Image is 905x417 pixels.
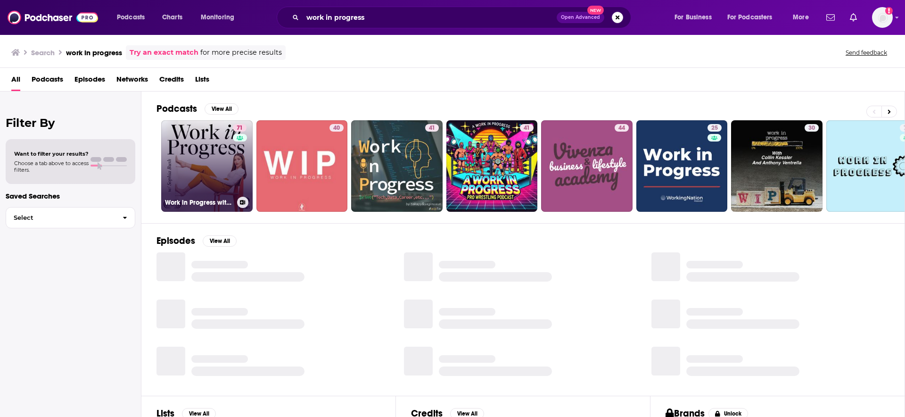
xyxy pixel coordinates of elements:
[66,48,122,57] h3: work in progress
[429,124,435,133] span: 41
[636,120,728,212] a: 25
[615,124,629,132] a: 44
[195,72,209,91] a: Lists
[541,120,633,212] a: 44
[6,192,135,200] p: Saved Searches
[6,116,135,130] h2: Filter By
[805,124,819,132] a: 30
[333,124,340,133] span: 40
[6,207,135,228] button: Select
[446,120,538,212] a: 41
[237,124,243,133] span: 71
[162,11,182,24] span: Charts
[110,10,157,25] button: open menu
[846,9,861,25] a: Show notifications dropdown
[731,120,823,212] a: 30
[233,124,247,132] a: 71
[32,72,63,91] a: Podcasts
[156,103,197,115] h2: Podcasts
[31,48,55,57] h3: Search
[256,120,348,212] a: 40
[675,11,712,24] span: For Business
[14,150,89,157] span: Want to filter your results?
[668,10,724,25] button: open menu
[708,124,722,132] a: 25
[117,11,145,24] span: Podcasts
[885,7,893,15] svg: Add a profile image
[156,10,188,25] a: Charts
[721,10,786,25] button: open menu
[8,8,98,26] img: Podchaser - Follow, Share and Rate Podcasts
[205,103,239,115] button: View All
[159,72,184,91] a: Credits
[200,47,282,58] span: for more precise results
[156,235,237,247] a: EpisodesView All
[524,124,530,133] span: 41
[165,199,233,207] h3: Work in Progress with [PERSON_NAME]
[808,124,815,133] span: 30
[329,124,344,132] a: 40
[14,160,89,173] span: Choose a tab above to access filters.
[201,11,234,24] span: Monitoring
[711,124,718,133] span: 25
[425,124,439,132] a: 41
[203,235,237,247] button: View All
[303,10,557,25] input: Search podcasts, credits, & more...
[587,6,604,15] span: New
[793,11,809,24] span: More
[11,72,20,91] a: All
[74,72,105,91] a: Episodes
[156,235,195,247] h2: Episodes
[557,12,604,23] button: Open AdvancedNew
[843,49,890,57] button: Send feedback
[786,10,821,25] button: open menu
[130,47,198,58] a: Try an exact match
[727,11,773,24] span: For Podcasters
[116,72,148,91] a: Networks
[520,124,534,132] a: 41
[161,120,253,212] a: 71Work in Progress with [PERSON_NAME]
[194,10,247,25] button: open menu
[618,124,625,133] span: 44
[872,7,893,28] img: User Profile
[351,120,443,212] a: 41
[156,103,239,115] a: PodcastsView All
[872,7,893,28] button: Show profile menu
[872,7,893,28] span: Logged in as alignPR
[561,15,600,20] span: Open Advanced
[286,7,640,28] div: Search podcasts, credits, & more...
[823,9,839,25] a: Show notifications dropdown
[6,215,115,221] span: Select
